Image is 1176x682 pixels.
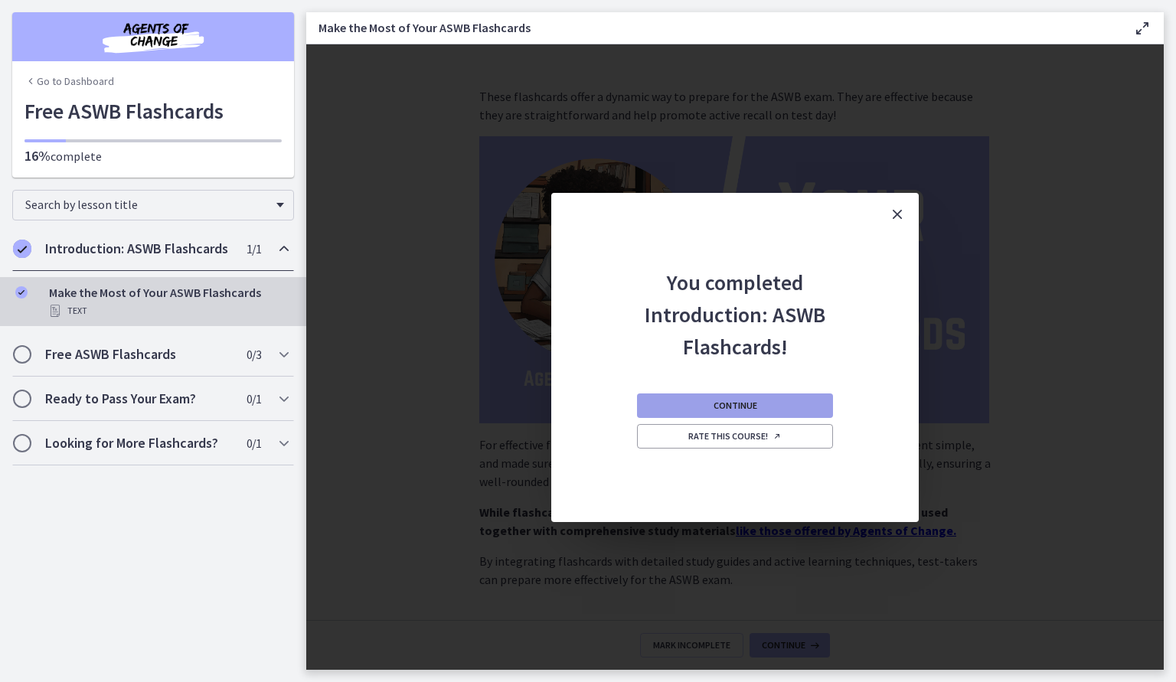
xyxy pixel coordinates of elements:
span: 0 / 1 [247,434,261,452]
span: 0 / 3 [247,345,261,364]
span: Rate this course! [688,430,782,442]
i: Opens in a new window [773,432,782,441]
h2: Free ASWB Flashcards [45,345,232,364]
span: Search by lesson title [25,197,269,212]
div: Search by lesson title [12,190,294,220]
a: Go to Dashboard [24,73,114,89]
div: Make the Most of Your ASWB Flashcards [49,283,288,320]
h2: Looking for More Flashcards? [45,434,232,452]
h3: Make the Most of Your ASWB Flashcards [318,18,1109,37]
h2: You completed Introduction: ASWB Flashcards! [634,236,836,363]
div: Text [49,302,288,320]
button: Close [876,193,919,236]
span: Continue [714,400,757,412]
button: Continue [637,393,833,418]
i: Completed [15,286,28,299]
a: Rate this course! Opens in a new window [637,424,833,449]
h2: Ready to Pass Your Exam? [45,390,232,408]
span: 16% [24,147,51,165]
span: 1 / 1 [247,240,261,258]
h2: Introduction: ASWB Flashcards [45,240,232,258]
p: complete [24,147,282,165]
i: Completed [13,240,31,258]
span: 0 / 1 [247,390,261,408]
img: Agents of Change Social Work Test Prep [61,18,245,55]
h1: Free ASWB Flashcards [24,95,282,127]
